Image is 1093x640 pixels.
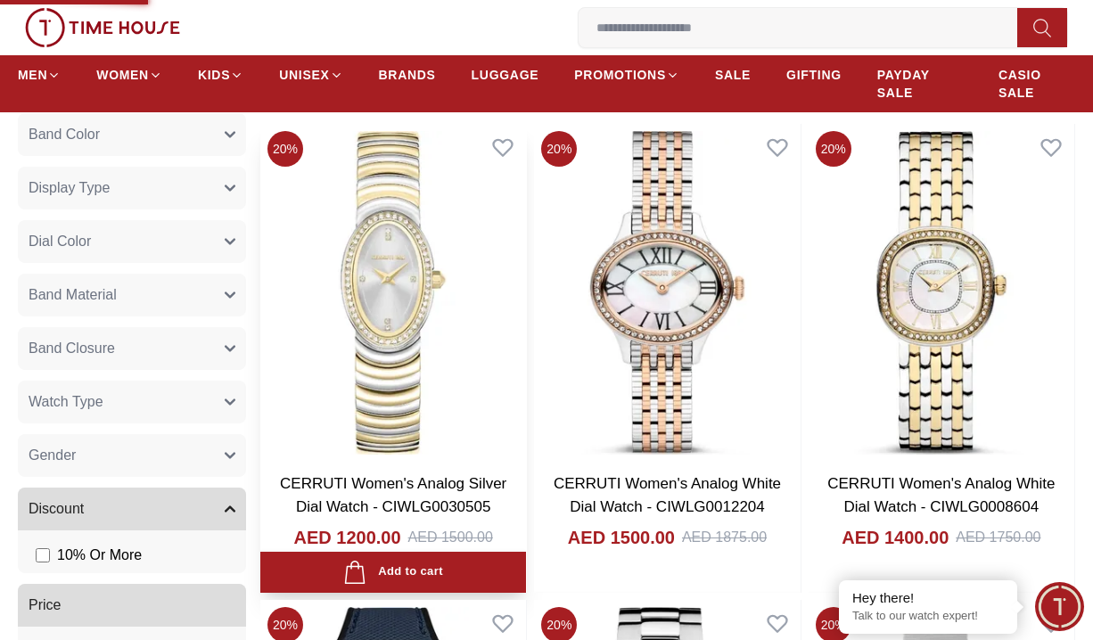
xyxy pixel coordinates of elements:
[18,584,246,627] button: Price
[96,66,149,84] span: WOMEN
[198,59,243,91] a: KIDS
[877,66,963,102] span: PAYDAY SALE
[36,548,50,562] input: 10% Or More
[29,338,115,359] span: Band Closure
[18,220,246,263] button: Dial Color
[25,8,180,47] img: ...
[786,59,842,91] a: GIFTING
[18,66,47,84] span: MEN
[18,381,246,423] button: Watch Type
[18,167,246,209] button: Display Type
[18,434,246,477] button: Gender
[18,59,61,91] a: MEN
[29,284,117,306] span: Band Material
[198,66,230,84] span: KIDS
[29,498,84,520] span: Discount
[29,595,61,616] span: Price
[96,59,162,91] a: WOMEN
[379,59,436,91] a: BRANDS
[29,177,110,199] span: Display Type
[574,66,666,84] span: PROMOTIONS
[408,527,493,548] div: AED 1500.00
[786,66,842,84] span: GIFTING
[29,445,76,466] span: Gender
[279,66,329,84] span: UNISEX
[877,59,963,109] a: PAYDAY SALE
[998,66,1075,102] span: CASIO SALE
[267,131,303,167] span: 20 %
[541,131,577,167] span: 20 %
[18,488,246,530] button: Discount
[852,609,1004,624] p: Talk to our watch expert!
[852,589,1004,607] div: Hey there!
[472,59,539,91] a: LUGGAGE
[260,124,526,462] img: CERRUTI Women's Analog Silver Dial Watch - CIWLG0030505
[280,475,506,515] a: CERRUTI Women's Analog Silver Dial Watch - CIWLG0030505
[998,59,1075,109] a: CASIO SALE
[534,124,800,462] img: CERRUTI Women's Analog White Dial Watch - CIWLG0012204
[57,545,142,566] span: 10 % Or More
[568,525,675,550] h4: AED 1500.00
[279,59,342,91] a: UNISEX
[715,66,751,84] span: SALE
[18,113,246,156] button: Band Color
[809,124,1074,462] img: CERRUTI Women's Analog White Dial Watch - CIWLG0008604
[18,274,246,316] button: Band Material
[294,525,401,550] h4: AED 1200.00
[379,66,436,84] span: BRANDS
[343,561,442,585] div: Add to cart
[1035,582,1084,631] div: Chat Widget
[260,552,526,594] button: Add to cart
[816,131,851,167] span: 20 %
[574,59,679,91] a: PROMOTIONS
[29,391,103,413] span: Watch Type
[682,527,767,548] div: AED 1875.00
[554,475,781,515] a: CERRUTI Women's Analog White Dial Watch - CIWLG0012204
[29,124,100,145] span: Band Color
[472,66,539,84] span: LUGGAGE
[715,59,751,91] a: SALE
[29,231,91,252] span: Dial Color
[827,475,1055,515] a: CERRUTI Women's Analog White Dial Watch - CIWLG0008604
[842,525,949,550] h4: AED 1400.00
[18,327,246,370] button: Band Closure
[956,527,1040,548] div: AED 1750.00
